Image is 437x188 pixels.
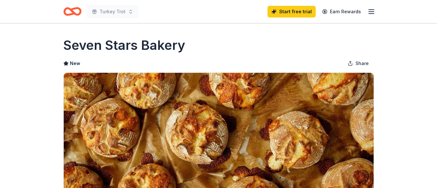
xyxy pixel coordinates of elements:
[355,60,369,67] span: Share
[63,4,82,19] a: Home
[343,57,374,70] button: Share
[87,5,138,18] button: Turkey Trot
[100,8,126,16] span: Turkey Trot
[63,36,185,54] h1: Seven Stars Bakery
[318,6,365,17] a: Earn Rewards
[70,60,80,67] span: New
[268,6,316,17] a: Start free trial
